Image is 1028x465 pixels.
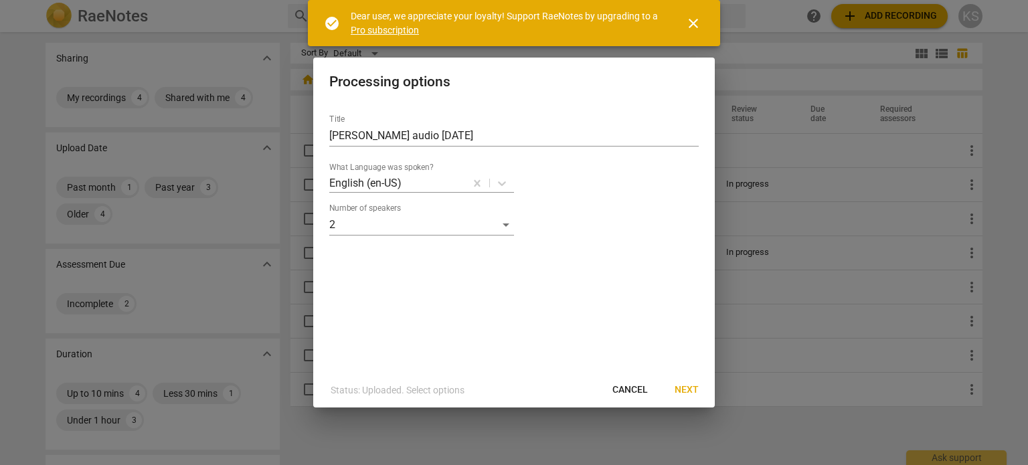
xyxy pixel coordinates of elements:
[351,9,661,37] div: Dear user, we appreciate your loyalty! Support RaeNotes by upgrading to a
[675,383,699,397] span: Next
[351,25,419,35] a: Pro subscription
[329,115,345,123] label: Title
[677,7,709,39] button: Close
[329,175,402,191] p: English (en-US)
[324,15,340,31] span: check_circle
[329,204,401,212] label: Number of speakers
[685,15,701,31] span: close
[329,163,434,171] label: What Language was spoken?
[329,74,699,90] h2: Processing options
[612,383,648,397] span: Cancel
[664,378,709,402] button: Next
[329,214,514,236] div: 2
[602,378,659,402] button: Cancel
[331,383,464,397] p: Status: Uploaded. Select options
